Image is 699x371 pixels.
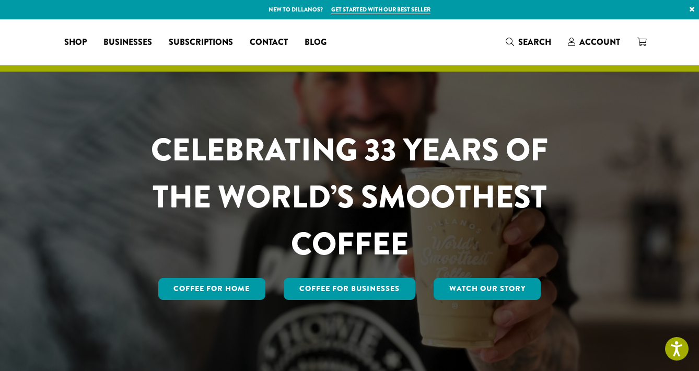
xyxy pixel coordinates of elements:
a: Watch Our Story [434,278,541,300]
span: Blog [305,36,327,49]
h1: CELEBRATING 33 YEARS OF THE WORLD’S SMOOTHEST COFFEE [120,126,579,268]
span: Subscriptions [169,36,233,49]
span: Businesses [103,36,152,49]
span: Search [518,36,551,48]
a: Search [497,33,560,51]
span: Shop [64,36,87,49]
a: Get started with our best seller [331,5,430,14]
span: Contact [250,36,288,49]
a: Coffee For Businesses [284,278,415,300]
a: Coffee for Home [158,278,266,300]
span: Account [579,36,620,48]
a: Shop [56,34,95,51]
